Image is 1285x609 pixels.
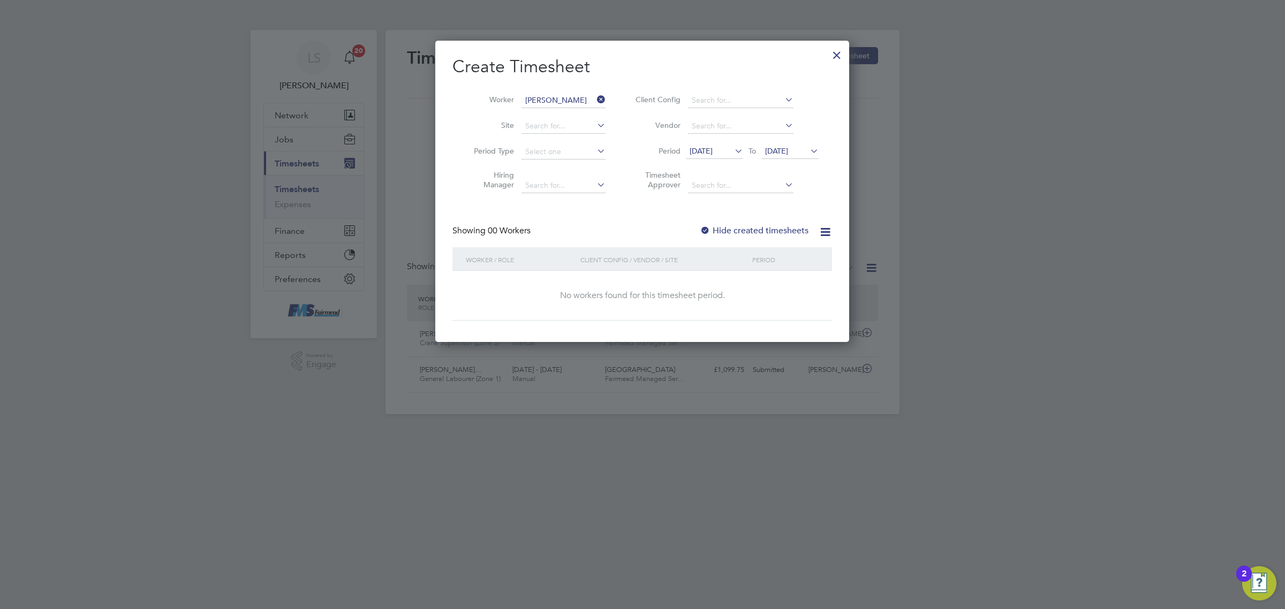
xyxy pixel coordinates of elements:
label: Site [466,120,514,130]
label: Period Type [466,146,514,156]
div: No workers found for this timesheet period. [463,290,821,301]
button: Open Resource Center, 2 new notifications [1242,566,1276,600]
input: Search for... [688,93,793,108]
span: [DATE] [690,146,713,156]
label: Worker [466,95,514,104]
input: Search for... [521,119,606,134]
div: Worker / Role [463,247,578,272]
input: Select one [521,144,606,159]
input: Search for... [521,93,606,108]
label: Vendor [632,120,681,130]
span: [DATE] [765,146,788,156]
label: Timesheet Approver [632,170,681,189]
span: 00 Workers [488,225,531,236]
label: Period [632,146,681,156]
label: Hiring Manager [466,170,514,189]
div: Showing [452,225,533,237]
div: Client Config / Vendor / Site [578,247,750,272]
span: To [745,144,759,158]
div: Period [750,247,821,272]
input: Search for... [688,119,793,134]
h2: Create Timesheet [452,56,832,78]
input: Search for... [688,178,793,193]
div: 2 [1242,574,1246,588]
input: Search for... [521,178,606,193]
label: Client Config [632,95,681,104]
label: Hide created timesheets [700,225,808,236]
